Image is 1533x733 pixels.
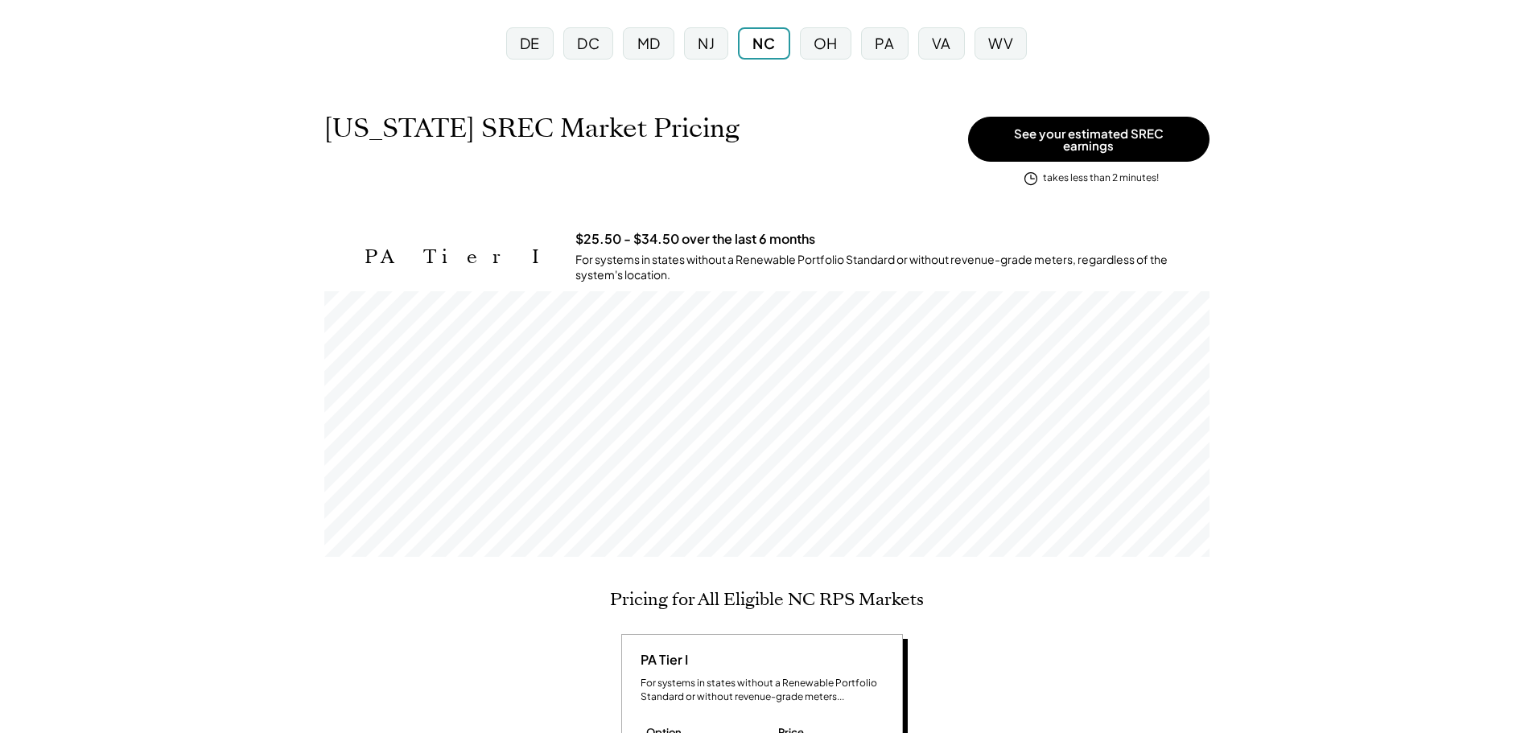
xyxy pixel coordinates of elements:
[575,231,815,248] h3: $25.50 - $34.50 over the last 6 months
[577,33,600,53] div: DC
[932,33,951,53] div: VA
[575,252,1210,283] div: For systems in states without a Renewable Portfolio Standard or without revenue-grade meters, reg...
[610,589,924,610] h2: Pricing for All Eligible NC RPS Markets
[641,677,890,704] div: For systems in states without a Renewable Portfolio Standard or without revenue-grade meters...
[520,33,540,53] div: DE
[968,117,1210,162] button: See your estimated SREC earnings
[1043,171,1159,185] div: takes less than 2 minutes!
[875,33,894,53] div: PA
[698,33,715,53] div: NJ
[752,33,775,53] div: NC
[814,33,838,53] div: OH
[365,245,551,269] h2: PA Tier I
[324,113,740,144] h1: [US_STATE] SREC Market Pricing
[637,33,661,53] div: MD
[988,33,1013,53] div: WV
[634,651,688,669] div: PA Tier I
